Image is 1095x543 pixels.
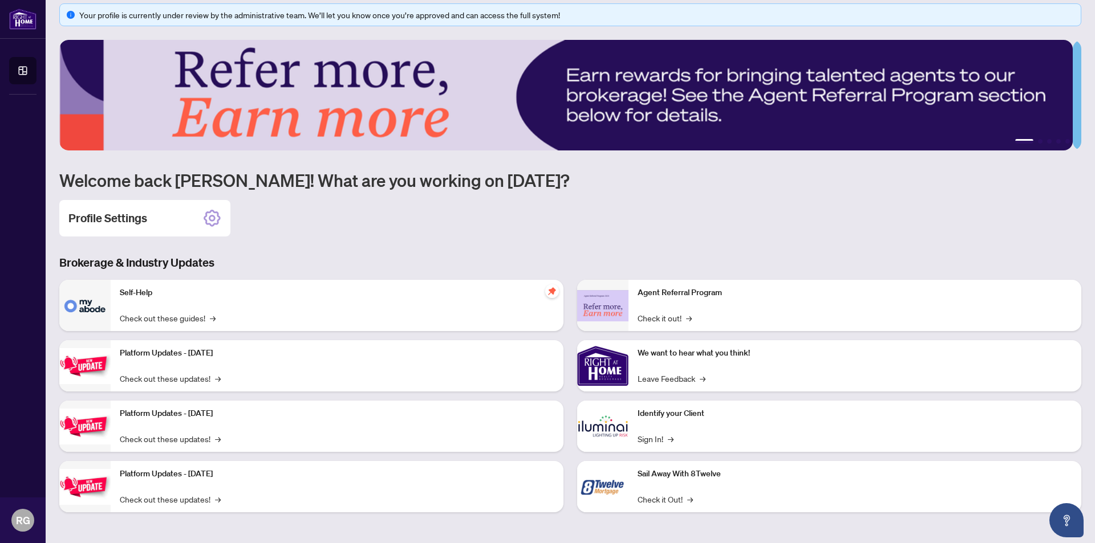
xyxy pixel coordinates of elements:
img: Slide 0 [59,40,1073,150]
img: Identify your Client [577,401,628,452]
h1: Welcome back [PERSON_NAME]! What are you working on [DATE]? [59,169,1081,191]
button: 2 [1038,139,1043,144]
p: Agent Referral Program [638,287,1072,299]
button: 4 [1056,139,1061,144]
p: Platform Updates - [DATE] [120,407,554,420]
img: Platform Updates - July 21, 2025 [59,348,111,384]
span: → [215,432,221,445]
a: Sign In!→ [638,432,674,445]
span: info-circle [67,11,75,19]
a: Check out these updates!→ [120,493,221,505]
span: → [687,493,693,505]
p: Identify your Client [638,407,1072,420]
span: → [700,372,705,385]
img: Self-Help [59,280,111,331]
button: Open asap [1049,503,1084,537]
img: Agent Referral Program [577,290,628,321]
a: Check it Out!→ [638,493,693,505]
a: Check out these updates!→ [120,372,221,385]
span: → [215,372,221,385]
h2: Profile Settings [68,210,147,226]
span: → [215,493,221,505]
span: → [210,312,216,324]
p: We want to hear what you think! [638,347,1072,360]
a: Check it out!→ [638,312,692,324]
a: Leave Feedback→ [638,372,705,385]
p: Self-Help [120,287,554,299]
span: → [686,312,692,324]
span: pushpin [545,284,559,298]
button: 5 [1065,139,1070,144]
button: 3 [1047,139,1052,144]
img: We want to hear what you think! [577,340,628,391]
p: Sail Away With 8Twelve [638,468,1072,480]
h3: Brokerage & Industry Updates [59,255,1081,271]
a: Check out these updates!→ [120,432,221,445]
img: Sail Away With 8Twelve [577,461,628,512]
img: Platform Updates - July 8, 2025 [59,409,111,444]
button: 1 [1015,139,1033,144]
img: Platform Updates - June 23, 2025 [59,469,111,505]
div: Your profile is currently under review by the administrative team. We’ll let you know once you’re... [79,9,1074,21]
a: Check out these guides!→ [120,312,216,324]
img: logo [9,9,36,30]
p: Platform Updates - [DATE] [120,468,554,480]
p: Platform Updates - [DATE] [120,347,554,360]
span: RG [16,512,30,528]
span: → [668,432,674,445]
